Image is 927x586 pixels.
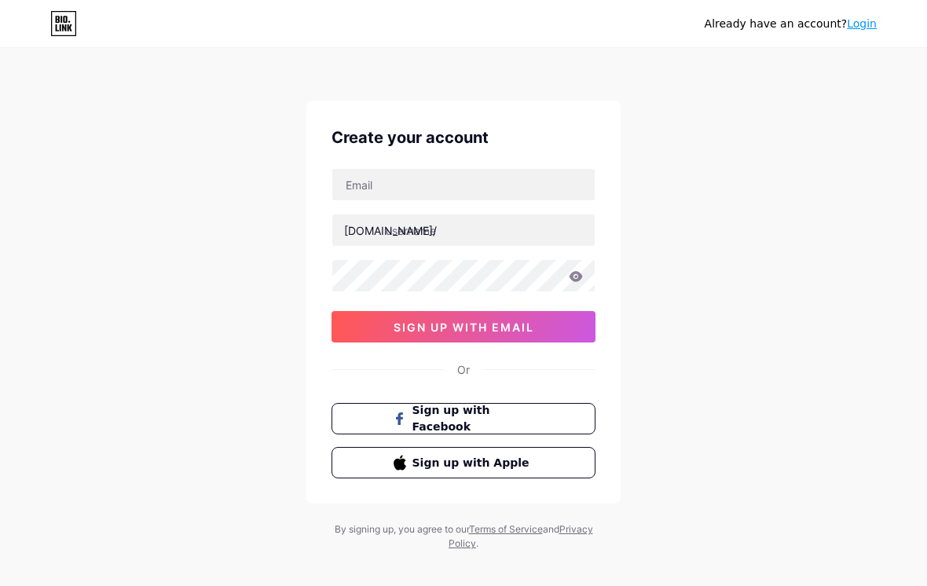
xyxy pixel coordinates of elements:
button: Sign up with Apple [332,447,595,478]
input: Email [332,169,595,200]
a: Login [847,17,877,30]
button: Sign up with Facebook [332,403,595,434]
div: [DOMAIN_NAME]/ [344,222,437,239]
div: Or [457,361,470,378]
div: By signing up, you agree to our and . [330,522,597,551]
span: Sign up with Apple [412,455,534,471]
div: Create your account [332,126,595,149]
div: Already have an account? [705,16,877,32]
a: Terms of Service [469,523,543,535]
input: username [332,214,595,246]
span: Sign up with Facebook [412,402,534,435]
button: sign up with email [332,311,595,342]
span: sign up with email [394,320,534,334]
